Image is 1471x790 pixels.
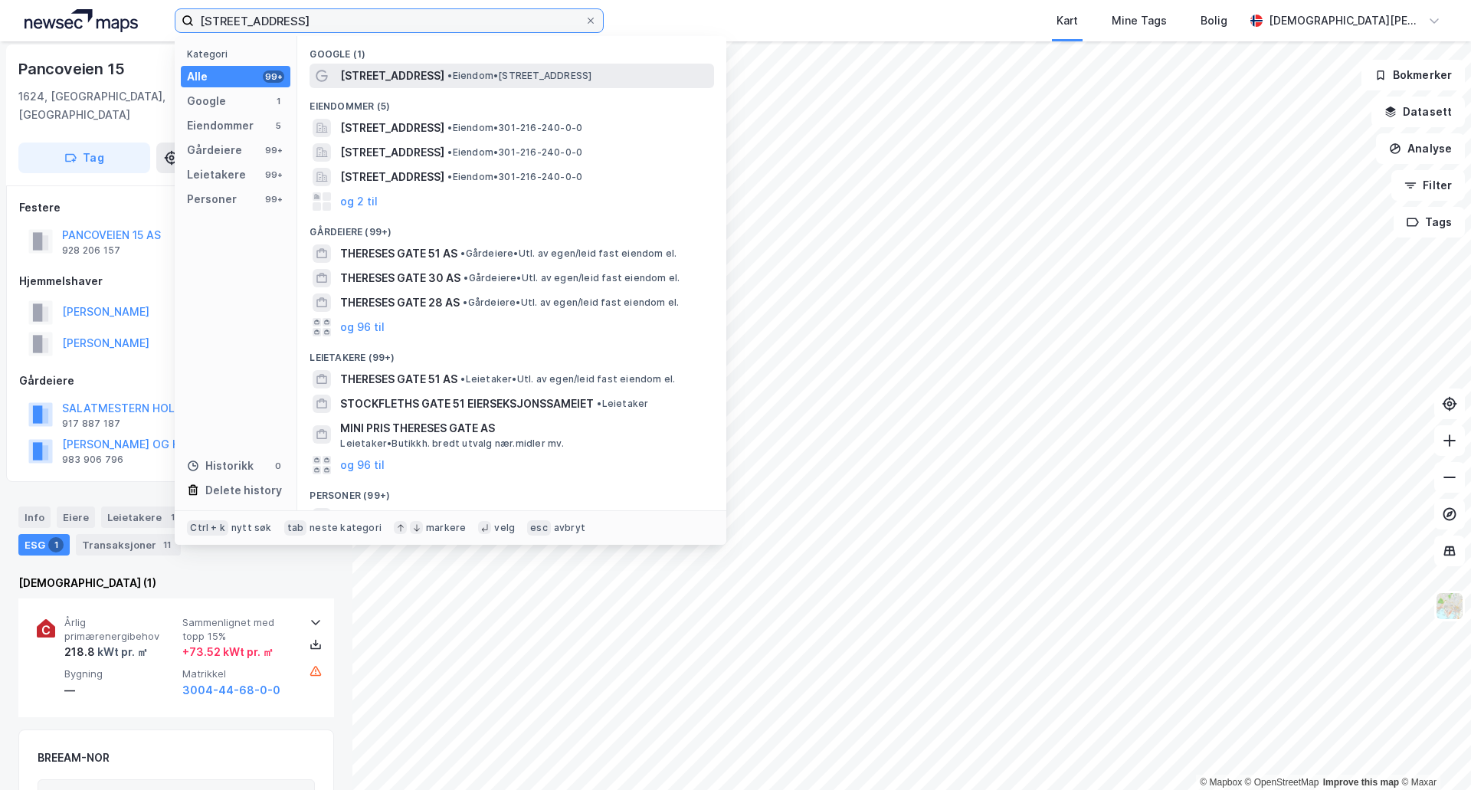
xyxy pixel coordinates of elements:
div: Kontrollprogram for chat [1394,716,1471,790]
button: Analyse [1376,133,1465,164]
button: Tags [1394,207,1465,238]
div: Festere [19,198,333,217]
span: Eiendom • 301-216-240-0-0 [447,171,582,183]
input: Søk på adresse, matrikkel, gårdeiere, leietakere eller personer [194,9,585,32]
div: 99+ [263,70,284,83]
div: 928 206 157 [62,244,120,257]
div: tab [284,520,307,536]
div: nytt søk [231,522,272,534]
div: 11 [159,537,175,552]
span: • [447,146,452,158]
span: Årlig primærenergibehov [64,616,176,643]
span: • [597,398,601,409]
div: Personer [187,190,237,208]
span: [STREET_ADDRESS] [340,143,444,162]
span: Gårdeiere • Utl. av egen/leid fast eiendom el. [464,272,680,284]
span: • [460,247,465,259]
span: Gårdeiere • Utl. av egen/leid fast eiendom el. [460,247,677,260]
div: kWt pr. ㎡ [95,643,148,661]
div: 1 [165,510,180,525]
span: • [464,272,468,284]
div: Gårdeiere [187,141,242,159]
img: Z [1435,592,1464,621]
a: Improve this map [1323,777,1399,788]
span: Sammenlignet med topp 15% [182,616,294,643]
span: [STREET_ADDRESS] [340,168,444,186]
div: Eiendommer (5) [297,88,726,116]
div: 917 887 187 [62,418,120,430]
div: Gårdeiere (99+) [297,214,726,241]
div: + 73.52 kWt pr. ㎡ [182,643,274,661]
span: • [447,171,452,182]
iframe: Chat Widget [1394,716,1471,790]
div: Eiere [57,506,95,528]
div: Alle [187,67,208,86]
span: THERESES GATE 30 AS [340,269,460,287]
div: Hjemmelshaver [19,272,333,290]
div: avbryt [554,522,585,534]
div: markere [426,522,466,534]
button: og 2 til [340,192,378,211]
span: STOCKFLETHS GATE 51 EIERSEKSJONSSAMEIET [340,395,594,413]
div: Leietakere (99+) [297,339,726,367]
span: • [460,373,465,385]
span: Eiendom • 301-216-240-0-0 [447,146,582,159]
a: OpenStreetMap [1245,777,1319,788]
div: 1 [48,537,64,552]
div: 1 [272,95,284,107]
span: MINI PRIS THERESES GATE AS [340,419,708,438]
span: Leietaker [597,398,648,410]
div: Google (1) [297,36,726,64]
span: Matrikkel [182,667,294,680]
div: Transaksjoner [76,534,181,556]
span: Eiendom • 301-216-240-0-0 [447,122,582,134]
div: 983 906 796 [62,454,123,466]
div: Bolig [1201,11,1227,30]
button: og 96 til [340,456,385,474]
div: Kart [1057,11,1078,30]
div: 99+ [263,144,284,156]
span: THERESES GATE 51 AS [340,244,457,263]
img: logo.a4113a55bc3d86da70a041830d287a7e.svg [25,9,138,32]
span: THERESES GATE 28 AS [340,293,460,312]
span: Leietaker • Utl. av egen/leid fast eiendom el. [460,373,675,385]
div: Eiendommer [187,116,254,135]
div: neste kategori [310,522,382,534]
div: Personer (99+) [297,477,726,505]
div: Ctrl + k [187,520,228,536]
div: — [64,681,176,700]
div: 5 [272,120,284,132]
span: • [447,70,452,81]
div: Pancoveien 15 [18,57,127,81]
div: Mine Tags [1112,11,1167,30]
span: Gårdeiere • Utl. av egen/leid fast eiendom el. [463,297,679,309]
div: Leietakere [187,166,246,184]
div: [DEMOGRAPHIC_DATA] (1) [18,574,334,592]
span: • [463,297,467,308]
button: Datasett [1371,97,1465,127]
a: Mapbox [1200,777,1242,788]
div: 99+ [263,169,284,181]
div: Leietakere [101,506,186,528]
div: 218.8 [64,643,148,661]
button: og 96 til [340,318,385,336]
button: Bokmerker [1361,60,1465,90]
button: 3004-44-68-0-0 [182,681,280,700]
span: Eiendom • [STREET_ADDRESS] [447,70,591,82]
div: Kategori [187,48,290,60]
span: Leietaker • Butikkh. bredt utvalg nær.midler mv. [340,438,564,450]
div: Delete history [205,481,282,500]
span: [STREET_ADDRESS] [340,67,444,85]
div: Historikk [187,457,254,475]
div: 99+ [263,193,284,205]
div: Gårdeiere [19,372,333,390]
div: ESG [18,534,70,556]
span: [STREET_ADDRESS] [340,119,444,137]
div: 0 [272,460,284,472]
div: BREEAM-NOR [38,749,110,767]
div: [DEMOGRAPHIC_DATA][PERSON_NAME] [1269,11,1422,30]
span: [PERSON_NAME] [340,508,428,526]
div: 1624, [GEOGRAPHIC_DATA], [GEOGRAPHIC_DATA] [18,87,218,124]
div: velg [494,522,515,534]
div: esc [527,520,551,536]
